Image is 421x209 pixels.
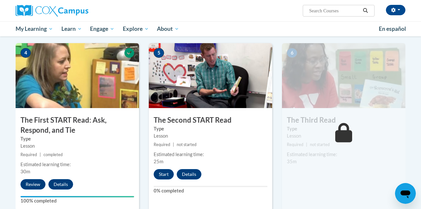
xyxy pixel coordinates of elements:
span: Required [287,142,303,147]
button: Review [20,179,45,190]
span: 6 [287,48,297,58]
h3: The Second START Read [149,115,272,125]
span: Engage [90,25,114,33]
span: Required [20,152,37,157]
iframe: Button to launch messaging window, conversation in progress [395,183,416,204]
button: Details [177,169,201,179]
a: Learn [57,21,86,36]
div: Lesson [287,132,401,140]
span: My Learning [16,25,53,33]
button: Start [154,169,174,179]
span: not started [310,142,330,147]
span: 30m [20,169,30,174]
span: Explore [123,25,149,33]
label: 100% completed [20,197,134,204]
span: not started [177,142,197,147]
label: Type [20,135,134,142]
button: Search [361,7,370,15]
input: Search Courses [309,7,361,15]
h3: The Third Read [282,115,405,125]
a: Explore [119,21,153,36]
span: About [157,25,179,33]
a: En español [375,22,410,36]
img: Course Image [149,43,272,108]
div: Lesson [20,142,134,150]
a: Cox Campus [16,5,139,17]
button: Account Settings [386,5,405,15]
a: About [153,21,184,36]
span: | [173,142,174,147]
h3: The First START Read: Ask, Respond, and Tie [16,115,139,135]
span: 4 [20,48,31,58]
div: Lesson [154,132,267,140]
span: Required [154,142,170,147]
div: Estimated learning time: [20,161,134,168]
div: Estimated learning time: [154,151,267,158]
label: 0% completed [154,187,267,194]
span: 25m [154,159,163,164]
a: Engage [86,21,119,36]
img: Cox Campus [16,5,88,17]
a: My Learning [11,21,57,36]
span: | [306,142,307,147]
span: 35m [287,159,297,164]
label: Type [287,125,401,132]
span: 5 [154,48,164,58]
span: Learn [61,25,82,33]
label: Type [154,125,267,132]
div: Your progress [20,196,134,197]
span: En español [379,25,406,32]
div: Estimated learning time: [287,151,401,158]
div: Main menu [6,21,415,36]
img: Course Image [16,43,139,108]
button: Details [48,179,73,190]
span: completed [44,152,63,157]
span: | [40,152,41,157]
img: Course Image [282,43,405,108]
